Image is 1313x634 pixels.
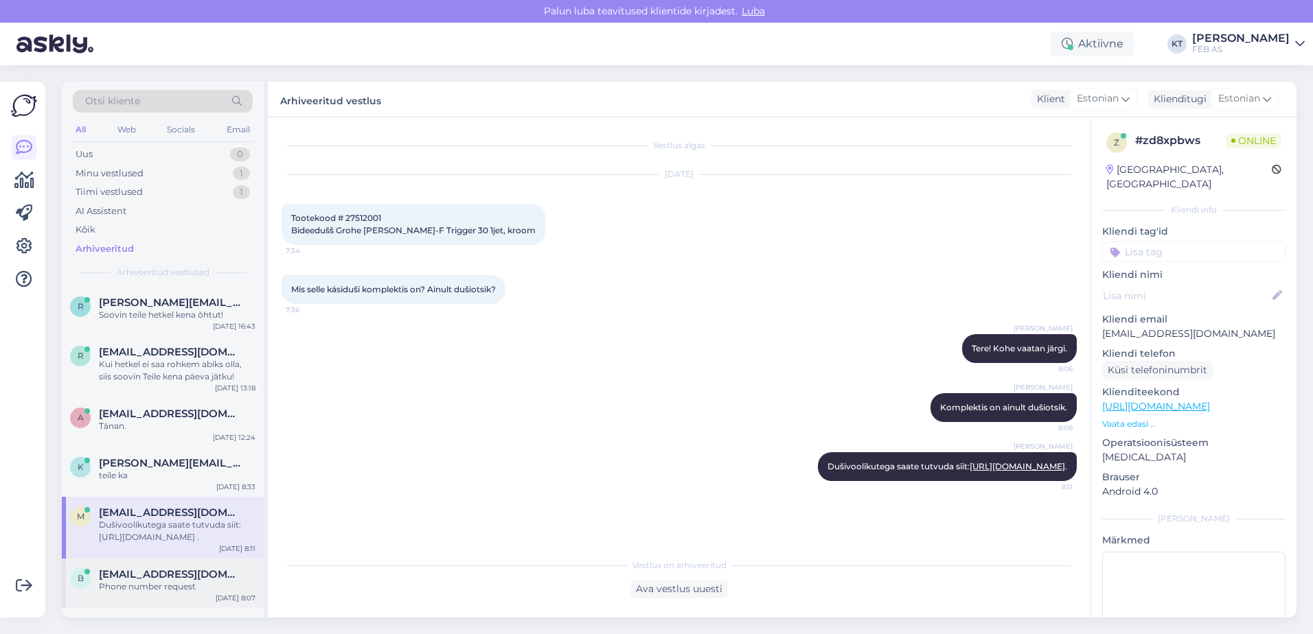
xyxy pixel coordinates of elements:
span: Luba [738,5,769,17]
span: Dušivoolikutega saate tutvuda siit: . [827,461,1067,471]
div: [PERSON_NAME] [1192,33,1290,44]
div: 1 [233,185,250,199]
div: All [73,121,89,139]
p: [EMAIL_ADDRESS][DOMAIN_NAME] [1102,327,1286,341]
div: [DATE] 12:24 [213,432,255,443]
div: [DATE] 16:43 [213,321,255,331]
span: Tere! Kohe vaatan järgi. [972,343,1067,353]
div: Küsi telefoninumbrit [1102,361,1213,379]
span: 8:06 [1021,364,1073,374]
div: Socials [164,121,198,139]
div: KT [1167,34,1187,54]
p: Kliendi nimi [1102,268,1286,282]
div: [DATE] [282,168,1077,180]
p: [MEDICAL_DATA] [1102,450,1286,465]
span: Mis selle käsiduši komplektis on? Ainult dušiotsik? [291,284,496,294]
div: Web [115,121,139,139]
a: [URL][DOMAIN_NAME] [970,461,1065,471]
div: Vestlus algas [282,139,1077,152]
div: Arhiveeritud [76,242,134,256]
div: # zd8xpbws [1135,132,1226,149]
div: Kui hetkel ei saa rohkem abiks olla, siis soovin Teile kena päeva jätku! [99,358,255,383]
p: Klienditeekond [1102,385,1286,399]
div: FEB AS [1192,44,1290,55]
div: 1 [233,167,250,180]
div: Dušivoolikutega saate tutvuda siit: [URL][DOMAIN_NAME] . [99,519,255,543]
a: [URL][DOMAIN_NAME] [1102,400,1210,412]
div: 0 [230,148,250,161]
span: 7:34 [286,246,337,256]
span: mart.lensment@gmail.com [99,506,242,519]
p: Android 4.0 [1102,484,1286,499]
span: reno.lefat@gmail.com [99,346,242,358]
span: Estonian [1218,91,1260,106]
span: Arhiveeritud vestlused [117,266,209,279]
span: [PERSON_NAME] [1014,441,1073,451]
p: Märkmed [1102,533,1286,548]
span: m [77,511,84,521]
p: Vaata edasi ... [1102,418,1286,430]
div: [PERSON_NAME] [1102,513,1286,525]
span: a [78,412,84,423]
a: [PERSON_NAME]FEB AS [1192,33,1305,55]
div: Klienditugi [1148,92,1207,106]
span: Rainer.taidur@hotmail.com [99,296,242,309]
span: Komplektis on ainult dušiotsik. [940,402,1067,412]
div: Phone number request [99,580,255,593]
input: Lisa tag [1102,242,1286,262]
span: b [78,573,84,583]
div: Soovin teile hetkel kena õhtut! [99,309,255,321]
div: Kõik [76,223,95,237]
span: Otsi kliente [85,94,140,108]
span: alari.tamm@gmail.com [99,408,242,420]
p: Operatsioonisüsteem [1102,436,1286,450]
input: Lisa nimi [1103,288,1270,303]
div: Uus [76,148,93,161]
div: Tiimi vestlused [76,185,143,199]
span: Estonian [1077,91,1119,106]
div: Email [224,121,253,139]
span: karl.masing@hotmail.com [99,457,242,469]
p: Kliendi tag'id [1102,224,1286,239]
p: Kliendi email [1102,312,1286,327]
span: 8:08 [1021,423,1073,433]
div: [DATE] 13:18 [215,383,255,393]
div: teile ka [99,469,255,482]
span: Online [1226,133,1281,148]
span: z [1114,137,1119,148]
div: Ava vestlus uuesti [630,580,728,598]
div: Kliendi info [1102,204,1286,216]
p: Kliendi telefon [1102,347,1286,361]
span: [PERSON_NAME] [1014,323,1073,333]
label: Arhiveeritud vestlus [280,90,381,108]
span: r [78,351,84,361]
div: Tänan. [99,420,255,432]
span: bartpiret@gmail.com [99,568,242,580]
img: Askly Logo [11,93,37,119]
div: [GEOGRAPHIC_DATA], [GEOGRAPHIC_DATA] [1106,163,1272,191]
div: Klient [1031,92,1065,106]
div: [DATE] 8:07 [216,593,255,603]
div: [DATE] 8:33 [216,482,255,492]
div: Aktiivne [1051,32,1134,56]
span: 8:11 [1021,482,1073,492]
div: AI Assistent [76,204,126,218]
span: R [78,301,84,312]
div: Minu vestlused [76,167,144,180]
span: Tootekood # 27512001 Bideedušš Grohe [PERSON_NAME]-F Trigger 30 1jet, kroom [291,213,536,235]
span: k [78,462,84,472]
span: [PERSON_NAME] [1014,382,1073,392]
span: 7:36 [286,305,337,315]
span: Vestlus on arhiveeritud [632,559,727,572]
div: [DATE] 8:11 [219,543,255,554]
p: Brauser [1102,470,1286,484]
